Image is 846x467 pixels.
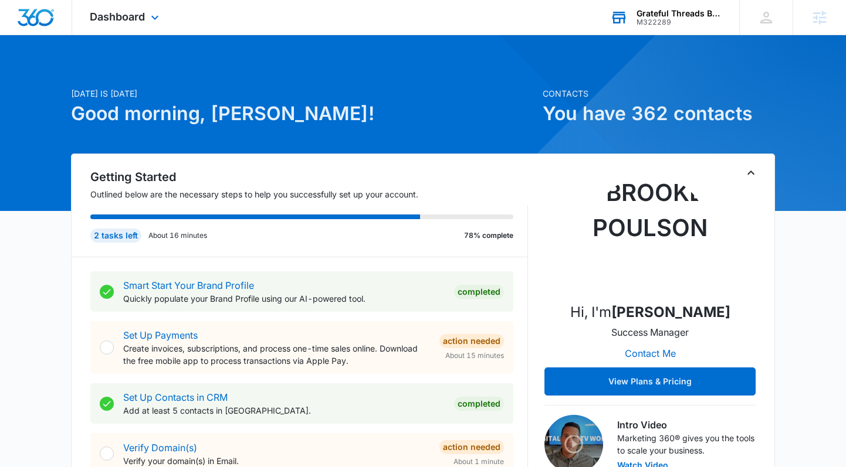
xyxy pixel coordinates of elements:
[148,230,207,241] p: About 16 minutes
[123,279,254,291] a: Smart Start Your Brand Profile
[123,391,228,403] a: Set Up Contacts in CRM
[90,229,141,243] div: 2 tasks left
[617,432,756,456] p: Marketing 360® gives you the tools to scale your business.
[543,100,775,128] h1: You have 362 contacts
[591,175,709,292] img: Brooke Poulson
[464,230,513,241] p: 78% complete
[744,166,758,180] button: Toggle Collapse
[611,325,689,339] p: Success Manager
[637,9,722,18] div: account name
[123,342,430,367] p: Create invoices, subscriptions, and process one-time sales online. Download the free mobile app t...
[123,455,430,467] p: Verify your domain(s) in Email.
[613,339,688,367] button: Contact Me
[617,418,756,432] h3: Intro Video
[439,334,504,348] div: Action Needed
[71,100,536,128] h1: Good morning, [PERSON_NAME]!
[544,367,756,396] button: View Plans & Pricing
[611,304,730,321] strong: [PERSON_NAME]
[570,302,730,323] p: Hi, I'm
[543,87,775,100] p: Contacts
[439,440,504,454] div: Action Needed
[445,350,504,361] span: About 15 minutes
[123,442,197,454] a: Verify Domain(s)
[454,397,504,411] div: Completed
[454,285,504,299] div: Completed
[637,18,722,26] div: account id
[123,404,445,417] p: Add at least 5 contacts in [GEOGRAPHIC_DATA].
[123,292,445,305] p: Quickly populate your Brand Profile using our AI-powered tool.
[90,168,528,186] h2: Getting Started
[71,87,536,100] p: [DATE] is [DATE]
[454,456,504,467] span: About 1 minute
[90,11,145,23] span: Dashboard
[90,188,528,200] p: Outlined below are the necessary steps to help you successfully set up your account.
[123,329,198,341] a: Set Up Payments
